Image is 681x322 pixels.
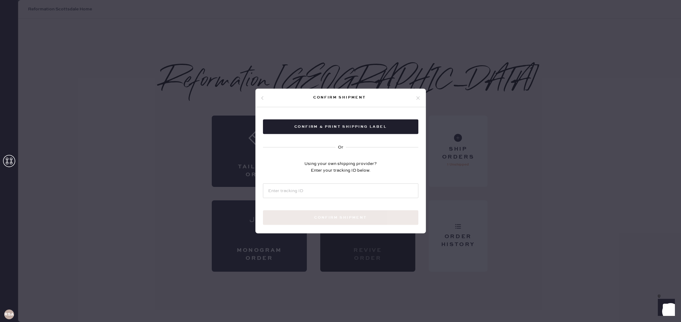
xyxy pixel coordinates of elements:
[338,144,343,151] div: Or
[264,94,415,101] div: Confirm shipment
[263,210,418,225] button: Confirm shipment
[652,295,678,321] iframe: Front Chat
[263,184,418,198] input: Enter tracking ID
[4,312,14,317] h3: RSA
[304,160,377,174] div: Using your own shipping provider? Enter your tracking ID below.
[263,120,418,134] button: Confirm & Print shipping label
